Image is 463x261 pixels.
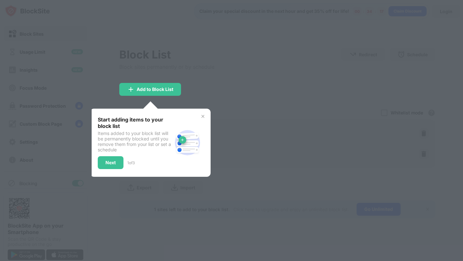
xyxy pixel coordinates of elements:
[105,160,116,165] div: Next
[200,114,205,119] img: x-button.svg
[127,160,135,165] div: 1 of 3
[98,130,172,152] div: Items added to your block list will be permanently blocked until you remove them from your list o...
[137,87,173,92] div: Add to Block List
[172,127,203,158] img: block-site.svg
[98,116,172,129] div: Start adding items to your block list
